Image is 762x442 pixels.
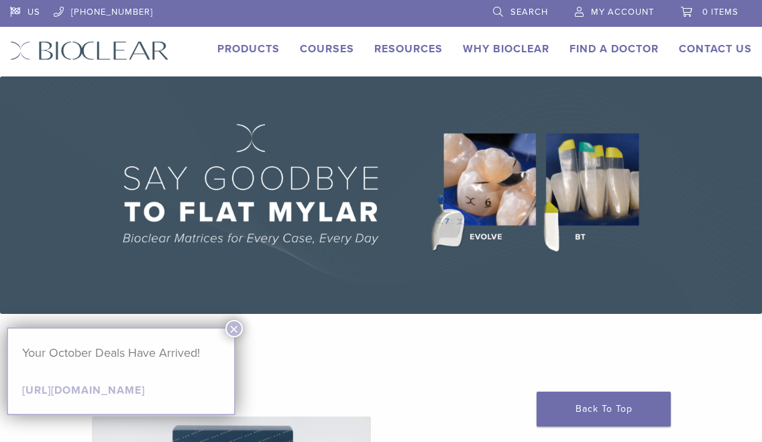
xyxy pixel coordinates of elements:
a: Contact Us [679,42,752,56]
img: Bioclear [10,41,169,60]
a: Back To Top [537,392,671,427]
button: Close [225,320,243,337]
a: Why Bioclear [463,42,549,56]
span: Search [510,7,548,17]
a: Courses [300,42,354,56]
span: My Account [591,7,654,17]
a: Products [217,42,280,56]
span: 0 items [702,7,739,17]
p: Your October Deals Have Arrived! [22,343,220,363]
a: [URL][DOMAIN_NAME] [22,384,145,397]
a: Find A Doctor [569,42,659,56]
a: Resources [374,42,443,56]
